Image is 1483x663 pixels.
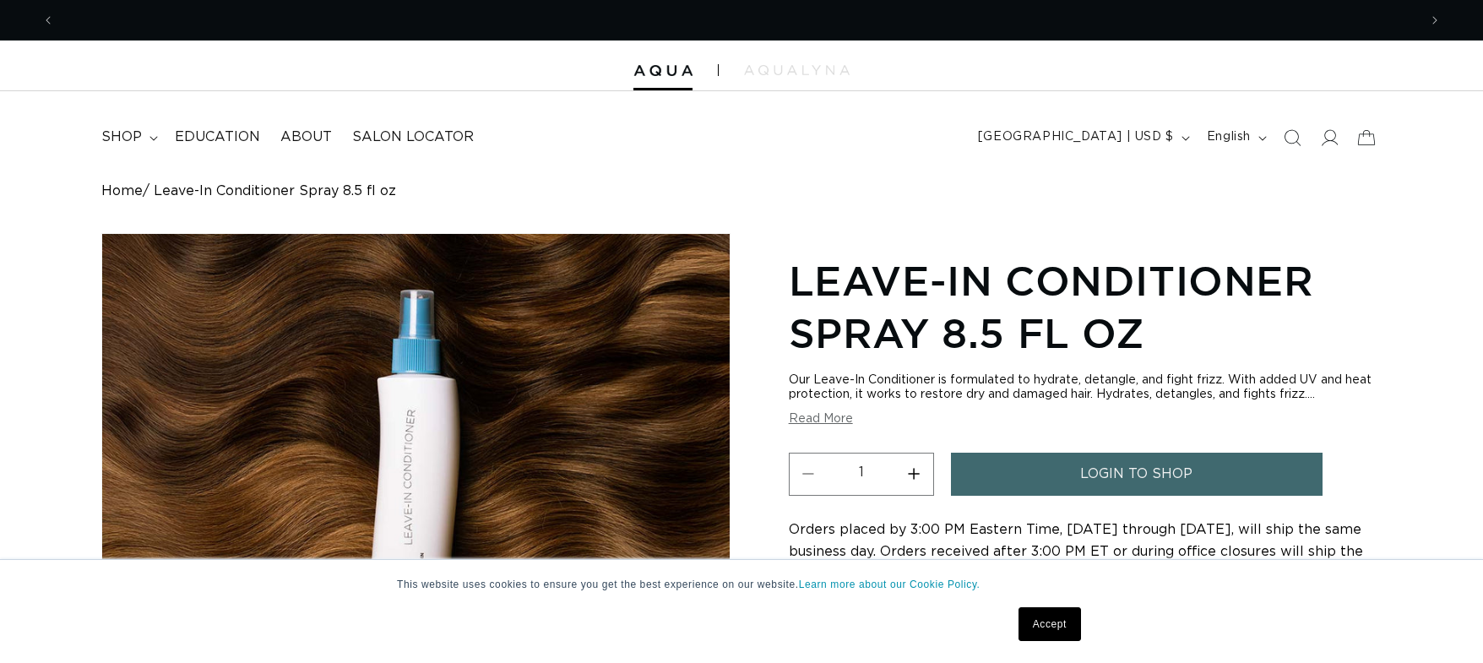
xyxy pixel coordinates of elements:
a: About [270,118,342,156]
a: Education [165,118,270,156]
a: Accept [1019,607,1081,641]
button: [GEOGRAPHIC_DATA] | USD $ [968,122,1197,154]
span: shop [101,128,142,146]
nav: breadcrumbs [101,183,1382,199]
span: login to shop [1080,453,1192,496]
a: login to shop [951,453,1323,496]
p: This website uses cookies to ensure you get the best experience on our website. [397,577,1086,592]
span: Education [175,128,260,146]
span: [GEOGRAPHIC_DATA] | USD $ [978,128,1174,146]
img: aqualyna.com [744,65,850,75]
h1: Leave-In Conditioner Spray 8.5 fl oz [789,254,1382,360]
img: Aqua Hair Extensions [633,65,693,77]
a: Home [101,183,143,199]
a: Salon Locator [342,118,484,156]
div: Our Leave-In Conditioner is formulated to hydrate, detangle, and fight frizz. With added UV and h... [789,373,1382,402]
button: Previous announcement [30,4,67,36]
summary: Search [1274,119,1311,156]
button: English [1197,122,1274,154]
a: Learn more about our Cookie Policy. [799,579,981,590]
summary: shop [91,118,165,156]
button: Next announcement [1416,4,1453,36]
span: Salon Locator [352,128,474,146]
button: Read More [789,412,853,427]
span: About [280,128,332,146]
span: PREMIUM HAIR EXTENSIONS. NO GUESSWORK. [622,14,887,24]
span: English [1207,128,1251,146]
span: Leave-In Conditioner Spray 8.5 fl oz [154,183,396,199]
span: Orders placed by 3:00 PM Eastern Time, [DATE] through [DATE], will ship the same business day. Or... [789,523,1363,580]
